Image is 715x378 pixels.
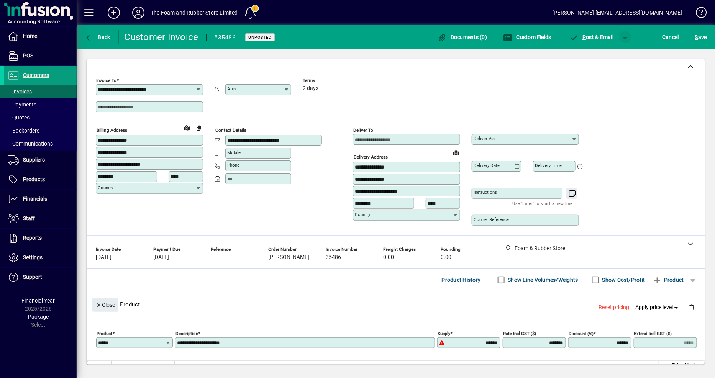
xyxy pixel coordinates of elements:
[438,34,487,40] span: Documents (0)
[441,254,451,260] span: 0.00
[503,34,551,40] span: Custom Fields
[23,274,42,280] span: Support
[4,229,77,248] a: Reports
[566,30,618,44] button: Post & Email
[4,85,77,98] a: Invoices
[227,86,236,92] mat-label: Attn
[193,122,205,134] button: Copy to Delivery address
[180,121,193,134] a: View on map
[438,331,450,336] mat-label: Supply
[695,34,698,40] span: S
[23,157,45,163] span: Suppliers
[23,196,47,202] span: Financials
[8,115,30,121] span: Quotes
[653,274,684,286] span: Product
[268,254,309,260] span: [PERSON_NAME]
[23,72,49,78] span: Customers
[4,124,77,137] a: Backorders
[695,31,707,43] span: ave
[23,215,35,221] span: Staff
[553,7,682,19] div: [PERSON_NAME] [EMAIL_ADDRESS][DOMAIN_NAME]
[442,274,481,286] span: Product History
[474,163,500,168] mat-label: Delivery date
[90,301,120,308] app-page-header-button: Close
[98,185,113,190] mat-label: Country
[693,30,709,44] button: Save
[211,254,212,260] span: -
[23,52,33,59] span: POS
[649,273,688,287] button: Product
[599,303,630,311] span: Reset pricing
[96,78,116,83] mat-label: Invoice To
[664,361,695,378] span: Extend incl GST ($)
[227,150,241,155] mat-label: Mobile
[23,235,42,241] span: Reports
[4,248,77,267] a: Settings
[23,33,37,39] span: Home
[633,301,683,314] button: Apply price level
[8,101,36,108] span: Payments
[97,331,112,336] mat-label: Product
[87,290,705,318] div: Product
[636,303,680,311] span: Apply price level
[450,146,462,159] a: View on map
[326,254,341,260] span: 35486
[4,111,77,124] a: Quotes
[4,27,77,46] a: Home
[227,162,239,168] mat-label: Phone
[151,7,238,19] div: The Foam and Rubber Store Limited
[4,151,77,170] a: Suppliers
[125,31,198,43] div: Customer Invoice
[383,254,394,260] span: 0.00
[126,6,151,20] button: Profile
[175,331,198,336] mat-label: Description
[4,98,77,111] a: Payments
[8,141,53,147] span: Communications
[474,217,509,222] mat-label: Courier Reference
[85,34,110,40] span: Back
[503,331,536,336] mat-label: Rate incl GST ($)
[23,176,45,182] span: Products
[248,35,272,40] span: Unposted
[4,46,77,65] a: POS
[303,78,349,83] span: Terms
[23,254,43,260] span: Settings
[92,298,118,312] button: Close
[583,34,586,40] span: P
[4,137,77,150] a: Communications
[353,128,373,133] mat-label: Deliver To
[8,128,39,134] span: Backorders
[8,88,32,95] span: Invoices
[4,190,77,209] a: Financials
[690,2,705,26] a: Knowledge Base
[4,209,77,228] a: Staff
[28,314,49,320] span: Package
[474,190,497,195] mat-label: Instructions
[513,199,573,208] mat-hint: Use 'Enter' to start a new line
[436,30,489,44] button: Documents (0)
[507,276,578,284] label: Show Line Volumes/Weights
[77,30,119,44] app-page-header-button: Back
[4,268,77,287] a: Support
[596,301,633,314] button: Reset pricing
[661,30,681,44] button: Cancel
[683,304,701,311] app-page-header-button: Delete
[569,34,614,40] span: ost & Email
[569,331,594,336] mat-label: Discount (%)
[102,6,126,20] button: Add
[4,170,77,189] a: Products
[96,254,112,260] span: [DATE]
[355,212,370,217] mat-label: Country
[214,31,236,44] div: #35486
[634,331,672,336] mat-label: Extend incl GST ($)
[439,273,484,287] button: Product History
[153,254,169,260] span: [DATE]
[95,299,115,311] span: Close
[22,298,55,304] span: Financial Year
[663,31,679,43] span: Cancel
[501,30,553,44] button: Custom Fields
[303,85,318,92] span: 2 days
[83,30,112,44] button: Back
[683,298,701,316] button: Delete
[535,163,562,168] mat-label: Delivery time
